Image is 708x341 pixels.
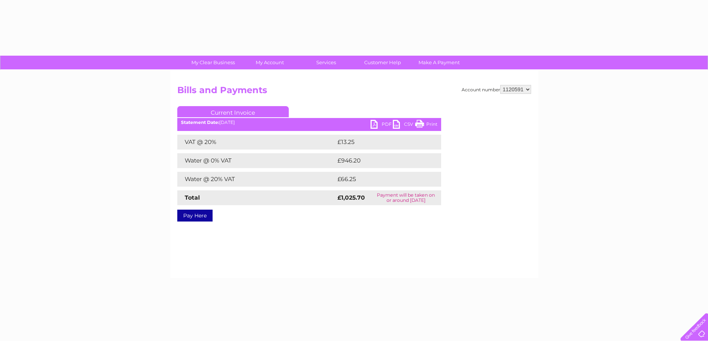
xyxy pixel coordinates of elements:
a: Current Invoice [177,106,289,117]
h2: Bills and Payments [177,85,531,99]
div: [DATE] [177,120,441,125]
td: £66.25 [336,172,426,187]
strong: £1,025.70 [337,194,365,201]
a: My Account [239,56,300,69]
td: £946.20 [336,153,428,168]
td: £13.25 [336,135,425,150]
a: Pay Here [177,210,213,222]
td: VAT @ 20% [177,135,336,150]
a: Customer Help [352,56,413,69]
a: Services [295,56,357,69]
div: Account number [462,85,531,94]
a: PDF [371,120,393,131]
strong: Total [185,194,200,201]
a: Print [415,120,437,131]
td: Water @ 0% VAT [177,153,336,168]
td: Water @ 20% VAT [177,172,336,187]
td: Payment will be taken on or around [DATE] [371,190,441,205]
b: Statement Date: [181,119,219,125]
a: CSV [393,120,415,131]
a: Make A Payment [408,56,470,69]
a: My Clear Business [182,56,244,69]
